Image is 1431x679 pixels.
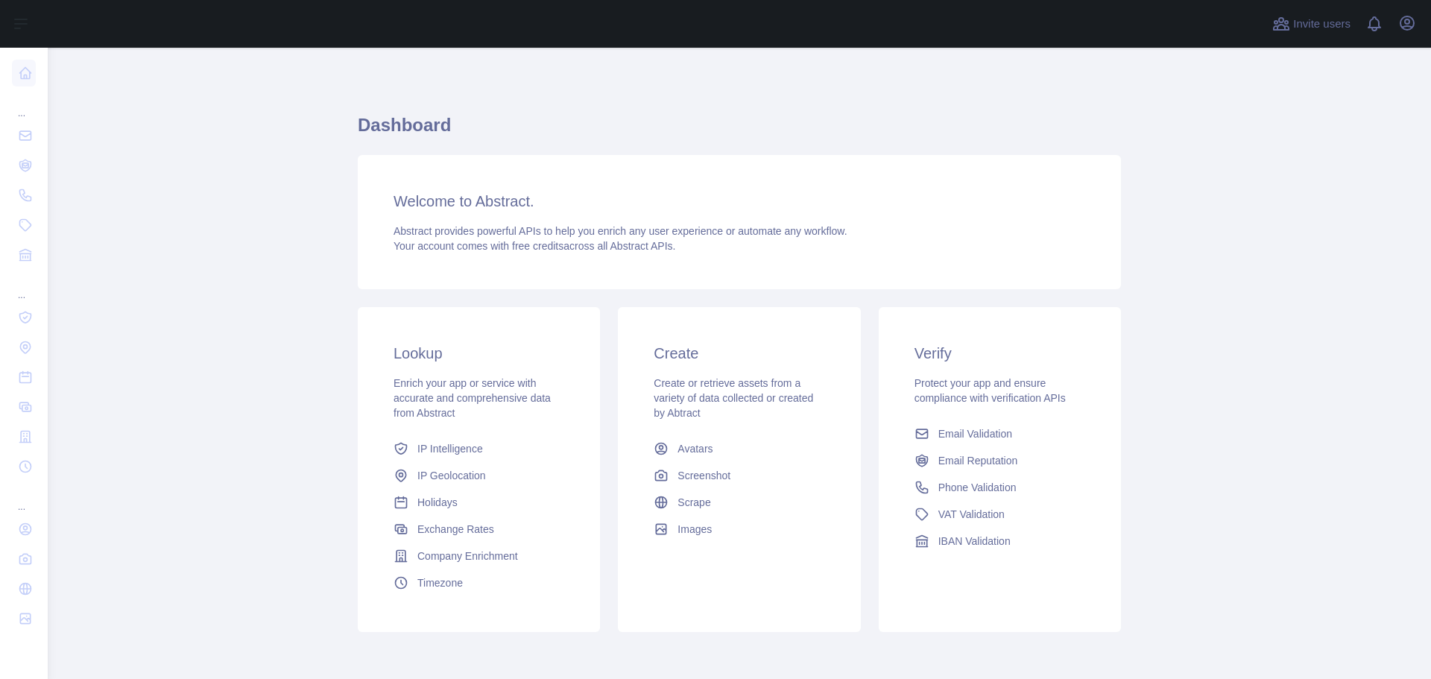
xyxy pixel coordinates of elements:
button: Invite users [1269,12,1353,36]
a: Exchange Rates [388,516,570,543]
span: Create or retrieve assets from a variety of data collected or created by Abtract [654,377,813,419]
span: Scrape [677,495,710,510]
span: Holidays [417,495,458,510]
span: Protect your app and ensure compliance with verification APIs [914,377,1066,404]
span: IBAN Validation [938,534,1011,549]
a: Company Enrichment [388,543,570,569]
span: Phone Validation [938,480,1017,495]
a: Scrape [648,489,830,516]
span: free credits [512,240,563,252]
span: Email Validation [938,426,1012,441]
span: Company Enrichment [417,549,518,563]
a: Images [648,516,830,543]
h3: Verify [914,343,1085,364]
a: Timezone [388,569,570,596]
a: Email Validation [909,420,1091,447]
span: Abstract provides powerful APIs to help you enrich any user experience or automate any workflow. [394,225,847,237]
a: Phone Validation [909,474,1091,501]
h1: Dashboard [358,113,1121,149]
div: ... [12,89,36,119]
span: IP Geolocation [417,468,486,483]
span: Exchange Rates [417,522,494,537]
span: Avatars [677,441,713,456]
a: IP Geolocation [388,462,570,489]
a: Avatars [648,435,830,462]
span: Email Reputation [938,453,1018,468]
a: Holidays [388,489,570,516]
h3: Welcome to Abstract. [394,191,1085,212]
a: VAT Validation [909,501,1091,528]
span: Your account comes with across all Abstract APIs. [394,240,675,252]
a: IP Intelligence [388,435,570,462]
a: IBAN Validation [909,528,1091,555]
a: Screenshot [648,462,830,489]
span: Screenshot [677,468,730,483]
span: Invite users [1293,16,1351,33]
div: ... [12,271,36,301]
a: Email Reputation [909,447,1091,474]
span: Timezone [417,575,463,590]
div: ... [12,483,36,513]
span: Enrich your app or service with accurate and comprehensive data from Abstract [394,377,551,419]
h3: Lookup [394,343,564,364]
span: VAT Validation [938,507,1005,522]
h3: Create [654,343,824,364]
span: IP Intelligence [417,441,483,456]
span: Images [677,522,712,537]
